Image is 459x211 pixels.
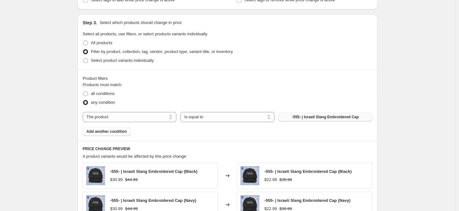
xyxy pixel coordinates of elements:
[279,113,372,121] button: -555- | Israeli Slang Embroidered Cap
[110,198,196,203] span: -555- | Israeli Slang Embroidered Cap (Navy)
[83,32,207,36] span: Select all products, use filters, or select products variants individually
[91,91,115,96] span: all conditions
[83,82,122,87] span: Products must match:
[292,114,359,120] span: -555- | Israeli Slang Embroidered Cap
[83,75,372,82] div: Product filters
[91,40,112,45] span: All products
[110,177,123,183] div: $30.99
[100,20,182,26] p: Select which products should change in price
[280,177,292,183] strike: $30.99
[240,166,259,185] img: Black_309120c5-4f36-4425-b6a8-8154a9fe699d_80x.jpg
[264,177,277,183] div: $22.99
[264,169,352,174] span: -555- | Israeli Slang Embroidered Cap (Black)
[91,100,115,105] span: any condition
[83,20,97,26] h2: Step 3.
[83,146,372,151] h6: PRICE CHANGE PREVIEW
[86,166,105,185] img: Black_309120c5-4f36-4425-b6a8-8154a9fe699d_80x.jpg
[110,169,197,174] span: -555- | Israeli Slang Embroidered Cap (Black)
[83,154,187,159] span: 4 product variants would be affected by this price change:
[91,58,154,63] span: Select product variants individually
[125,177,138,183] strike: $44.99
[264,198,350,203] span: -555- | Israeli Slang Embroidered Cap (Navy)
[83,127,131,136] button: Add another condition
[86,129,127,134] span: Add another condition
[91,49,233,54] span: Filter by product, collection, tag, vendor, product type, variant title, or inventory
